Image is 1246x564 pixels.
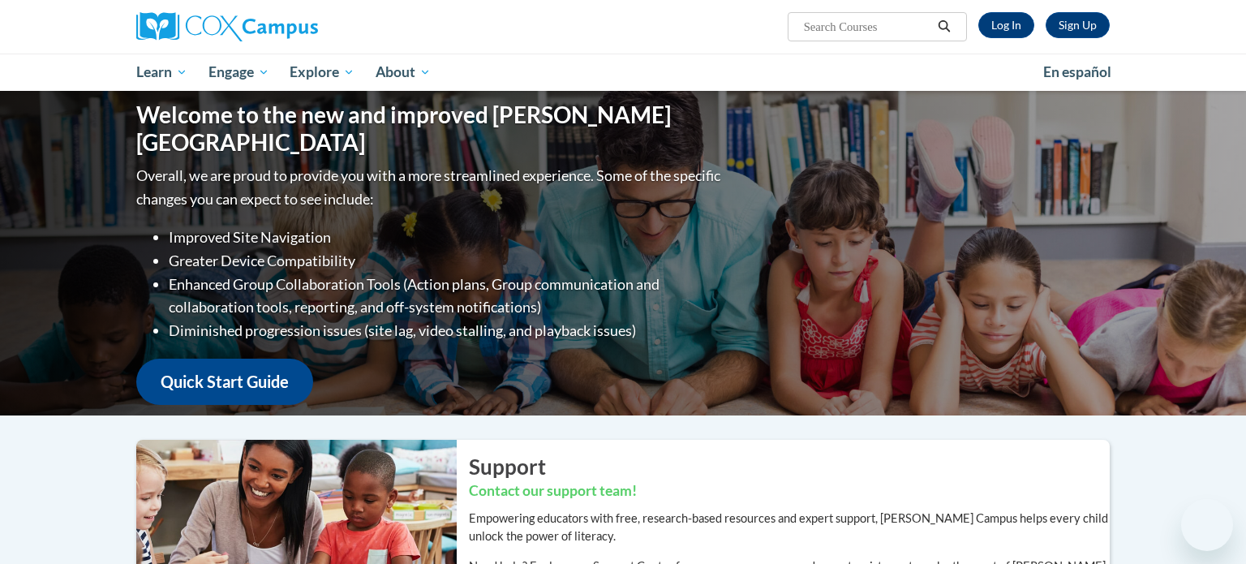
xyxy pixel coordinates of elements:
[978,12,1034,38] a: Log In
[469,510,1110,545] p: Empowering educators with free, research-based resources and expert support, [PERSON_NAME] Campus...
[1181,499,1233,551] iframe: Button to launch messaging window
[1043,63,1111,80] span: En español
[136,101,724,156] h1: Welcome to the new and improved [PERSON_NAME][GEOGRAPHIC_DATA]
[365,54,441,91] a: About
[136,12,318,41] img: Cox Campus
[208,62,269,82] span: Engage
[112,54,1134,91] div: Main menu
[136,359,313,405] a: Quick Start Guide
[169,249,724,273] li: Greater Device Compatibility
[1033,55,1122,89] a: En español
[376,62,431,82] span: About
[169,226,724,249] li: Improved Site Navigation
[136,12,445,41] a: Cox Campus
[126,54,198,91] a: Learn
[469,452,1110,481] h2: Support
[198,54,280,91] a: Engage
[279,54,365,91] a: Explore
[932,17,956,37] button: Search
[169,273,724,320] li: Enhanced Group Collaboration Tools (Action plans, Group communication and collaboration tools, re...
[469,481,1110,502] h3: Contact our support team!
[169,319,724,342] li: Diminished progression issues (site lag, video stalling, and playback issues)
[802,17,932,37] input: Search Courses
[136,62,187,82] span: Learn
[290,62,354,82] span: Explore
[1046,12,1110,38] a: Register
[136,164,724,211] p: Overall, we are proud to provide you with a more streamlined experience. Some of the specific cha...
